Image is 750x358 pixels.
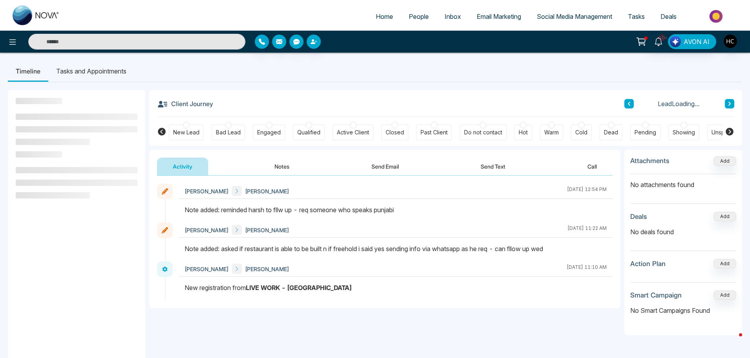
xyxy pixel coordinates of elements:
[572,158,613,175] button: Call
[185,226,229,234] span: [PERSON_NAME]
[48,61,134,82] li: Tasks and Appointments
[630,213,647,220] h3: Deals
[185,265,229,273] span: [PERSON_NAME]
[567,186,607,196] div: [DATE] 12:54 PM
[630,306,736,315] p: No Smart Campaigns Found
[630,157,670,165] h3: Attachments
[245,265,289,273] span: [PERSON_NAME]
[386,129,404,136] div: Closed
[724,35,737,48] img: User Avatar
[712,129,743,136] div: Unspecified
[337,129,369,136] div: Active Client
[620,9,653,24] a: Tasks
[257,129,281,136] div: Engaged
[259,158,305,175] button: Notes
[421,129,448,136] div: Past Client
[628,13,645,20] span: Tasks
[445,13,461,20] span: Inbox
[630,227,736,237] p: No deals found
[653,9,684,24] a: Deals
[529,9,620,24] a: Social Media Management
[356,158,415,175] button: Send Email
[630,291,682,299] h3: Smart Campaign
[668,34,716,49] button: AVON AI
[185,187,229,195] span: [PERSON_NAME]
[660,13,677,20] span: Deals
[173,129,199,136] div: New Lead
[157,98,213,110] h3: Client Journey
[713,157,736,164] span: Add
[376,13,393,20] span: Home
[409,13,429,20] span: People
[519,129,528,136] div: Hot
[630,174,736,189] p: No attachments found
[713,290,736,300] button: Add
[688,7,745,25] img: Market-place.gif
[216,129,241,136] div: Bad Lead
[368,9,401,24] a: Home
[649,34,668,48] a: 10+
[635,129,656,136] div: Pending
[401,9,437,24] a: People
[8,61,48,82] li: Timeline
[630,260,666,268] h3: Action Plan
[465,158,521,175] button: Send Text
[723,331,742,350] iframe: Intercom live chat
[245,226,289,234] span: [PERSON_NAME]
[713,156,736,166] button: Add
[713,259,736,268] button: Add
[713,212,736,221] button: Add
[464,129,502,136] div: Do not contact
[469,9,529,24] a: Email Marketing
[13,6,60,25] img: Nova CRM Logo
[437,9,469,24] a: Inbox
[659,34,666,41] span: 10+
[684,37,710,46] span: AVON AI
[604,129,618,136] div: Dead
[575,129,587,136] div: Cold
[567,264,607,274] div: [DATE] 11:10 AM
[658,99,699,108] span: Lead Loading...
[537,13,612,20] span: Social Media Management
[673,129,695,136] div: Showing
[245,187,289,195] span: [PERSON_NAME]
[670,36,681,47] img: Lead Flow
[544,129,559,136] div: Warm
[567,225,607,235] div: [DATE] 11:22 AM
[477,13,521,20] span: Email Marketing
[297,129,320,136] div: Qualified
[157,158,208,175] button: Activity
